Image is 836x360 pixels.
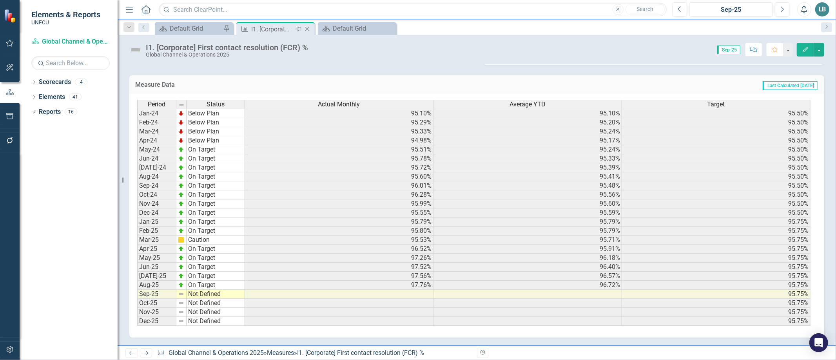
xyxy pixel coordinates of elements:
[178,237,184,243] img: cBAA0RP0Y6D5n+AAAAAElFTkSuQmCC
[157,349,471,358] div: » »
[178,273,184,279] img: zOikAAAAAElFTkSuQmCC
[137,290,176,299] td: Sep-25
[39,108,61,117] a: Reports
[245,127,433,136] td: 95.33%
[178,137,184,144] img: TnMDeAgwAPMxUmUi88jYAAAAAElFTkSuQmCC
[137,236,176,245] td: Mar-25
[692,5,770,15] div: Sep-25
[178,192,184,198] img: zOikAAAAAElFTkSuQmCC
[187,263,245,272] td: On Target
[137,163,176,172] td: [DATE]-24
[637,6,653,12] span: Search
[245,245,433,254] td: 96.52%
[178,174,184,180] img: zOikAAAAAElFTkSuQmCC
[31,19,100,26] small: UNFCU
[815,2,829,16] button: LB
[187,290,245,299] td: Not Defined
[137,190,176,199] td: Oct-24
[433,227,622,236] td: 95.79%
[178,300,184,306] img: 8DAGhfEEPCf229AAAAAElFTkSuQmCC
[333,24,394,33] div: Default Grid
[245,172,433,181] td: 95.60%
[433,145,622,154] td: 95.24%
[433,181,622,190] td: 95.48%
[187,217,245,227] td: On Target
[178,228,184,234] img: zOikAAAAAElFTkSuQmCC
[178,264,184,270] img: zOikAAAAAElFTkSuQmCC
[433,172,622,181] td: 95.41%
[69,94,82,101] div: 41
[187,154,245,163] td: On Target
[39,93,65,102] a: Elements
[622,217,811,227] td: 95.75%
[187,236,245,245] td: Caution
[245,236,433,245] td: 95.53%
[178,102,185,108] img: 8DAGhfEEPCf229AAAAAElFTkSuQmCC
[178,210,184,216] img: zOikAAAAAElFTkSuQmCC
[187,308,245,317] td: Not Defined
[207,101,225,108] span: Status
[622,254,811,263] td: 95.75%
[135,81,419,88] h3: Measure Data
[137,136,176,145] td: Apr-24
[251,24,293,34] div: I1. [Corporate] First contact resolution (FCR) %
[622,118,811,127] td: 95.50%
[65,108,77,115] div: 16
[137,272,176,281] td: [DATE]-25
[31,37,110,46] a: Global Channel & Operations 2025
[137,145,176,154] td: May-24
[433,208,622,217] td: 95.59%
[245,181,433,190] td: 96.01%
[137,109,176,118] td: Jan-24
[433,127,622,136] td: 95.24%
[148,101,166,108] span: Period
[137,127,176,136] td: Mar-24
[622,272,811,281] td: 95.75%
[178,219,184,225] img: zOikAAAAAElFTkSuQmCC
[178,246,184,252] img: zOikAAAAAElFTkSuQmCC
[187,118,245,127] td: Below Plan
[433,217,622,227] td: 95.79%
[297,349,424,356] div: I1. [Corporate] First contact resolution (FCR) %
[137,227,176,236] td: Feb-25
[318,101,360,108] span: Actual Monthly
[137,181,176,190] td: Sep-24
[433,254,622,263] td: 96.18%
[622,208,811,217] td: 95.50%
[187,109,245,118] td: Below Plan
[245,145,433,154] td: 95.51%
[137,254,176,263] td: May-25
[178,164,184,171] img: zOikAAAAAElFTkSuQmCC
[31,56,110,70] input: Search Below...
[245,109,433,118] td: 95.10%
[137,281,176,290] td: Aug-25
[146,52,308,58] div: Global Channel & Operations 2025
[178,318,184,324] img: 8DAGhfEEPCf229AAAAAElFTkSuQmCC
[622,299,811,308] td: 95.75%
[187,208,245,217] td: On Target
[137,299,176,308] td: Oct-25
[622,136,811,145] td: 95.50%
[137,308,176,317] td: Nov-25
[187,227,245,236] td: On Target
[622,199,811,208] td: 95.50%
[137,154,176,163] td: Jun-24
[187,145,245,154] td: On Target
[245,217,433,227] td: 95.79%
[626,4,665,15] button: Search
[178,110,184,117] img: TnMDeAgwAPMxUmUi88jYAAAAAElFTkSuQmCC
[245,281,433,290] td: 97.76%
[187,254,245,263] td: On Target
[622,317,811,326] td: 95.75%
[187,281,245,290] td: On Target
[137,245,176,254] td: Apr-25
[245,263,433,272] td: 97.52%
[157,24,221,33] a: Default Grid
[245,118,433,127] td: 95.29%
[170,24,221,33] div: Default Grid
[622,190,811,199] td: 95.50%
[433,245,622,254] td: 95.91%
[622,127,811,136] td: 95.50%
[187,317,245,326] td: Not Defined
